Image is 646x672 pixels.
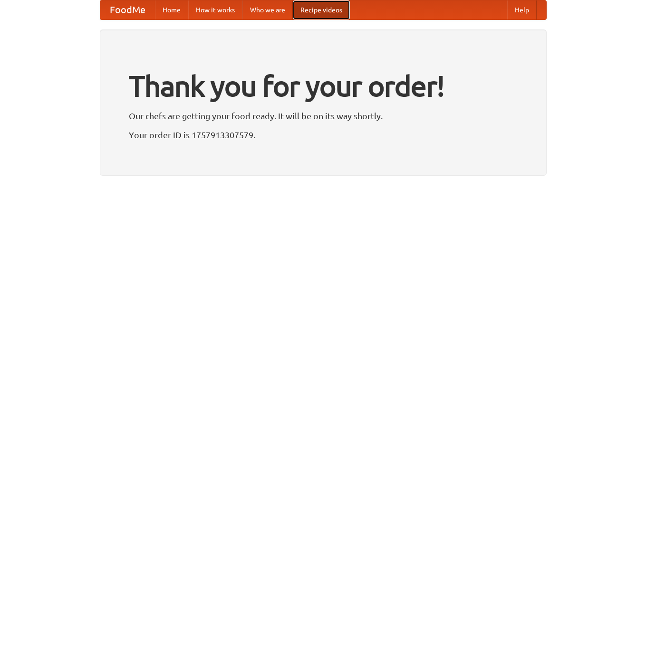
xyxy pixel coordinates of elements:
[129,63,518,109] h1: Thank you for your order!
[293,0,350,19] a: Recipe videos
[507,0,537,19] a: Help
[100,0,155,19] a: FoodMe
[242,0,293,19] a: Who we are
[129,128,518,142] p: Your order ID is 1757913307579.
[155,0,188,19] a: Home
[129,109,518,123] p: Our chefs are getting your food ready. It will be on its way shortly.
[188,0,242,19] a: How it works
